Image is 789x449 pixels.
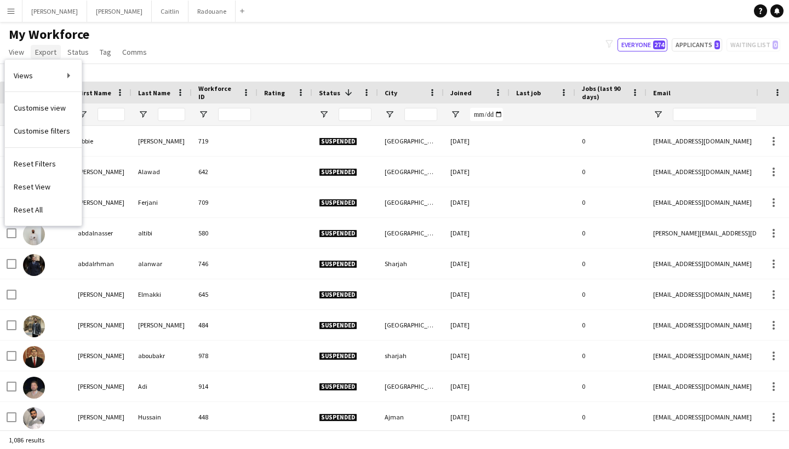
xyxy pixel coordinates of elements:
[98,108,125,121] input: First Name Filter Input
[444,126,510,156] div: [DATE]
[67,47,89,57] span: Status
[23,377,45,399] img: Abdul Jabbar Adi
[714,41,720,49] span: 3
[444,402,510,432] div: [DATE]
[131,371,192,401] div: Adi
[575,218,647,248] div: 0
[444,218,510,248] div: [DATE]
[192,341,258,371] div: 978
[319,291,357,299] span: Suspended
[319,260,357,268] span: Suspended
[218,108,251,121] input: Workforce ID Filter Input
[71,187,131,217] div: [PERSON_NAME]
[192,402,258,432] div: 448
[444,157,510,187] div: [DATE]
[575,249,647,279] div: 0
[575,279,647,309] div: 0
[131,310,192,340] div: [PERSON_NAME]
[192,187,258,217] div: 709
[71,402,131,432] div: [PERSON_NAME]
[131,157,192,187] div: Alawad
[198,110,208,119] button: Open Filter Menu
[378,157,444,187] div: [GEOGRAPHIC_DATA]
[319,168,357,176] span: Suspended
[404,108,437,121] input: City Filter Input
[444,249,510,279] div: [DATE]
[319,110,329,119] button: Open Filter Menu
[378,310,444,340] div: [GEOGRAPHIC_DATA]
[23,315,45,337] img: Abdelrahman Abbas
[575,310,647,340] div: 0
[4,45,28,59] a: View
[319,413,357,422] span: Suspended
[444,279,510,309] div: [DATE]
[575,371,647,401] div: 0
[23,346,45,368] img: Abdelrahman aboubakr
[71,249,131,279] div: abdalrhman
[653,41,665,49] span: 274
[516,89,541,97] span: Last job
[22,1,87,22] button: [PERSON_NAME]
[131,249,192,279] div: alanwar
[378,126,444,156] div: [GEOGRAPHIC_DATA]
[118,45,151,59] a: Comms
[378,341,444,371] div: sharjah
[385,110,395,119] button: Open Filter Menu
[152,1,188,22] button: Caitlin
[192,126,258,156] div: 719
[131,402,192,432] div: Hussain
[122,47,147,57] span: Comms
[9,26,89,43] span: My Workforce
[87,1,152,22] button: [PERSON_NAME]
[192,279,258,309] div: 645
[575,157,647,187] div: 0
[158,108,185,121] input: Last Name Filter Input
[378,249,444,279] div: Sharjah
[319,383,357,391] span: Suspended
[378,218,444,248] div: [GEOGRAPHIC_DATA]
[319,89,340,97] span: Status
[188,1,236,22] button: Radouane
[131,341,192,371] div: aboubakr
[71,157,131,187] div: [PERSON_NAME]
[319,229,357,238] span: Suspended
[319,352,357,360] span: Suspended
[444,341,510,371] div: [DATE]
[23,407,45,429] img: Abdulaziz Hussain
[9,47,24,57] span: View
[450,89,472,97] span: Joined
[444,310,510,340] div: [DATE]
[131,187,192,217] div: Ferjani
[71,371,131,401] div: [PERSON_NAME]
[198,84,238,101] span: Workforce ID
[653,110,663,119] button: Open Filter Menu
[575,187,647,217] div: 0
[582,84,627,101] span: Jobs (last 90 days)
[71,126,131,156] div: Abbie
[138,110,148,119] button: Open Filter Menu
[192,249,258,279] div: 746
[470,108,503,121] input: Joined Filter Input
[35,47,56,57] span: Export
[23,254,45,276] img: abdalrhman alanwar
[319,137,357,146] span: Suspended
[450,110,460,119] button: Open Filter Menu
[378,371,444,401] div: [GEOGRAPHIC_DATA]
[192,157,258,187] div: 642
[575,402,647,432] div: 0
[100,47,111,57] span: Tag
[319,321,357,330] span: Suspended
[131,279,192,309] div: Elmakki
[78,110,88,119] button: Open Filter Menu
[131,218,192,248] div: altibi
[575,341,647,371] div: 0
[23,223,45,245] img: abdalnasser altibi
[672,38,722,51] button: Applicants3
[385,89,397,97] span: City
[31,45,61,59] a: Export
[378,402,444,432] div: Ajman
[192,218,258,248] div: 580
[95,45,116,59] a: Tag
[131,126,192,156] div: [PERSON_NAME]
[78,89,111,97] span: First Name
